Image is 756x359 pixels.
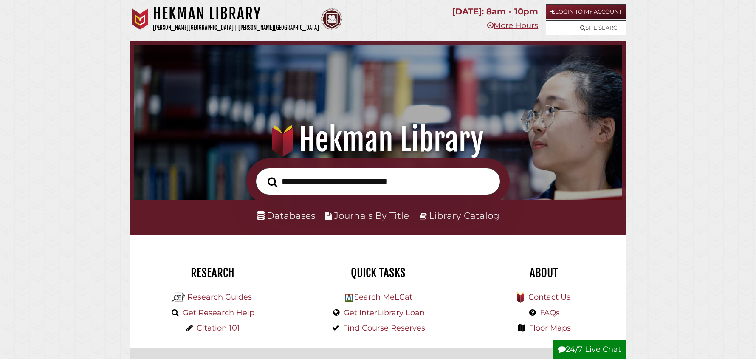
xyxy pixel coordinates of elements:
[354,292,412,302] a: Search MeLCat
[487,21,538,30] a: More Hours
[187,292,252,302] a: Research Guides
[334,210,409,221] a: Journals By Title
[197,323,240,333] a: Citation 101
[153,23,319,33] p: [PERSON_NAME][GEOGRAPHIC_DATA] | [PERSON_NAME][GEOGRAPHIC_DATA]
[529,323,571,333] a: Floor Maps
[257,210,315,221] a: Databases
[136,266,289,280] h2: Research
[130,8,151,30] img: Calvin University
[546,4,626,19] a: Login to My Account
[172,291,185,304] img: Hekman Library Logo
[429,210,499,221] a: Library Catalog
[153,4,319,23] h1: Hekman Library
[321,8,342,30] img: Calvin Theological Seminary
[263,175,282,190] button: Search
[452,4,538,19] p: [DATE]: 8am - 10pm
[343,323,425,333] a: Find Course Reserves
[540,308,560,317] a: FAQs
[302,266,454,280] h2: Quick Tasks
[268,177,277,187] i: Search
[344,308,425,317] a: Get InterLibrary Loan
[183,308,254,317] a: Get Research Help
[528,292,570,302] a: Contact Us
[546,20,626,35] a: Site Search
[145,121,611,158] h1: Hekman Library
[345,294,353,302] img: Hekman Library Logo
[467,266,620,280] h2: About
